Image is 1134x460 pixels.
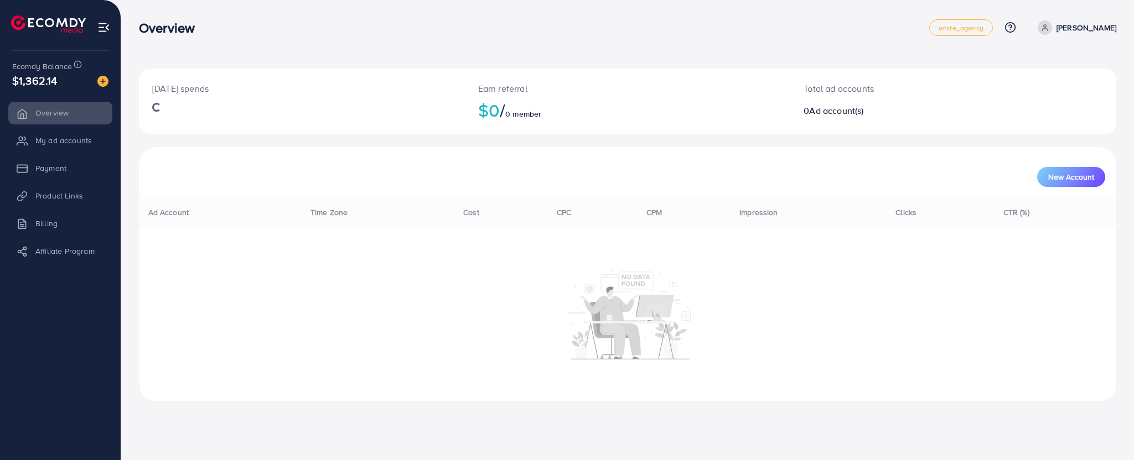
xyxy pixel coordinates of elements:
p: Total ad accounts [804,82,1022,95]
a: [PERSON_NAME] [1033,20,1116,35]
span: 0 member [505,108,541,119]
p: [DATE] spends [152,82,452,95]
p: [PERSON_NAME] [1057,21,1116,34]
img: logo [11,15,86,33]
span: Ad account(s) [809,104,863,117]
span: / [500,97,505,123]
h3: Overview [139,20,204,36]
h2: 0 [804,106,1022,116]
button: New Account [1037,167,1105,187]
span: Ecomdy Balance [12,61,72,72]
img: menu [97,21,110,34]
img: image [97,76,108,87]
span: $1,362.14 [12,72,57,88]
a: white_agency [929,19,993,36]
span: white_agency [939,24,983,32]
span: New Account [1048,173,1094,181]
h2: $0 [478,100,778,121]
p: Earn referral [478,82,778,95]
